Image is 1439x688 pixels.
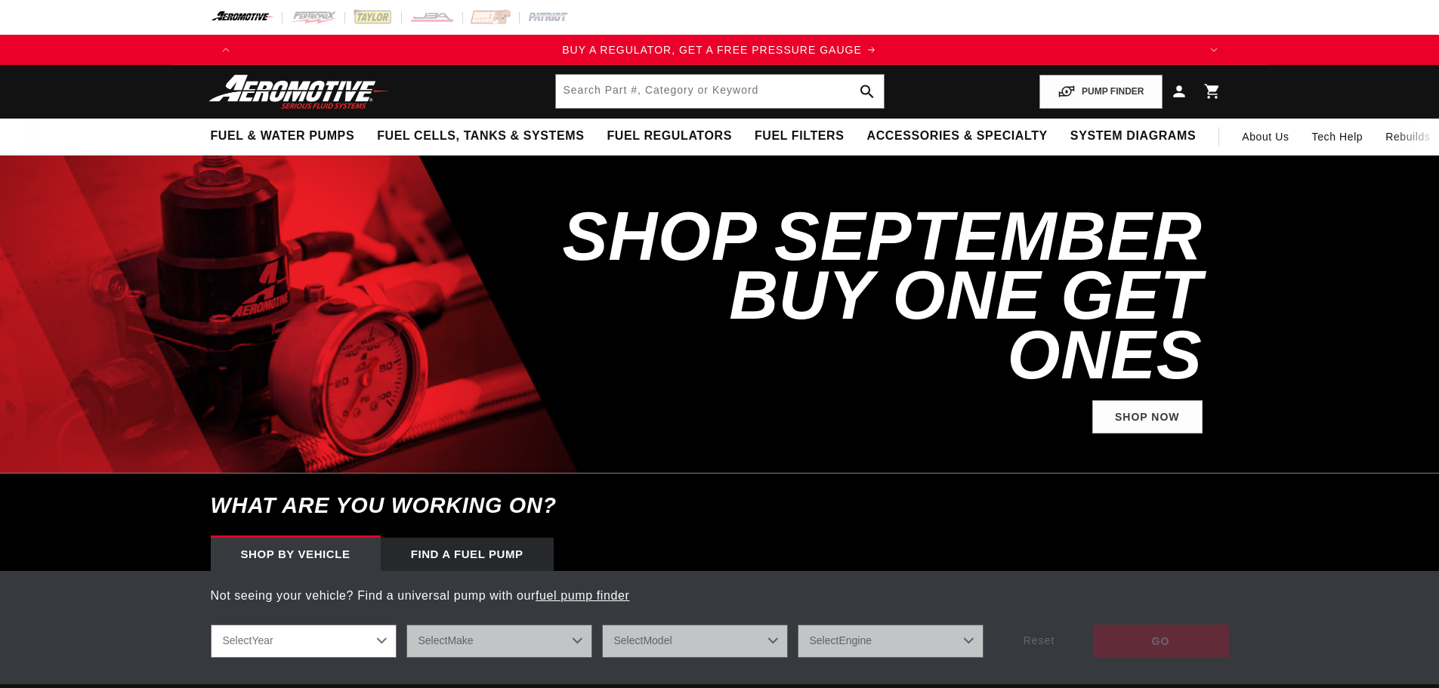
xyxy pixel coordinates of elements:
span: Fuel Cells, Tanks & Systems [377,128,584,144]
span: Fuel Filters [755,128,845,144]
input: Search by Part Number, Category or Keyword [556,75,884,108]
span: BUY A REGULATOR, GET A FREE PRESSURE GAUGE [562,44,862,56]
div: 1 of 4 [241,42,1199,58]
div: Announcement [241,42,1199,58]
slideshow-component: Translation missing: en.sections.announcements.announcement_bar [173,35,1267,65]
select: Year [211,625,397,658]
h6: What are you working on? [173,474,1267,538]
summary: Fuel Regulators [595,119,743,154]
select: Engine [798,625,984,658]
summary: Fuel Cells, Tanks & Systems [366,119,595,154]
span: Fuel & Water Pumps [211,128,355,144]
span: About Us [1242,131,1289,143]
button: search button [851,75,884,108]
span: Fuel Regulators [607,128,731,144]
span: System Diagrams [1070,128,1196,144]
select: Make [406,625,592,658]
p: Not seeing your vehicle? Find a universal pump with our [211,586,1229,606]
a: fuel pump finder [536,589,629,602]
a: About Us [1231,119,1300,155]
h2: SHOP SEPTEMBER BUY ONE GET ONES [557,207,1203,385]
summary: System Diagrams [1059,119,1207,154]
button: Translation missing: en.sections.announcements.previous_announcement [211,35,241,65]
summary: Fuel & Water Pumps [199,119,366,154]
summary: Tech Help [1301,119,1375,155]
button: PUMP FINDER [1039,75,1162,109]
div: Find a Fuel Pump [381,538,554,571]
summary: Fuel Filters [743,119,856,154]
span: Rebuilds [1385,128,1430,145]
div: Shop by vehicle [211,538,381,571]
summary: Accessories & Specialty [856,119,1059,154]
a: Shop Now [1092,400,1203,434]
a: BUY A REGULATOR, GET A FREE PRESSURE GAUGE [241,42,1199,58]
select: Model [602,625,788,658]
span: Accessories & Specialty [867,128,1048,144]
img: Aeromotive [205,74,394,110]
span: Tech Help [1312,128,1363,145]
button: Translation missing: en.sections.announcements.next_announcement [1199,35,1229,65]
